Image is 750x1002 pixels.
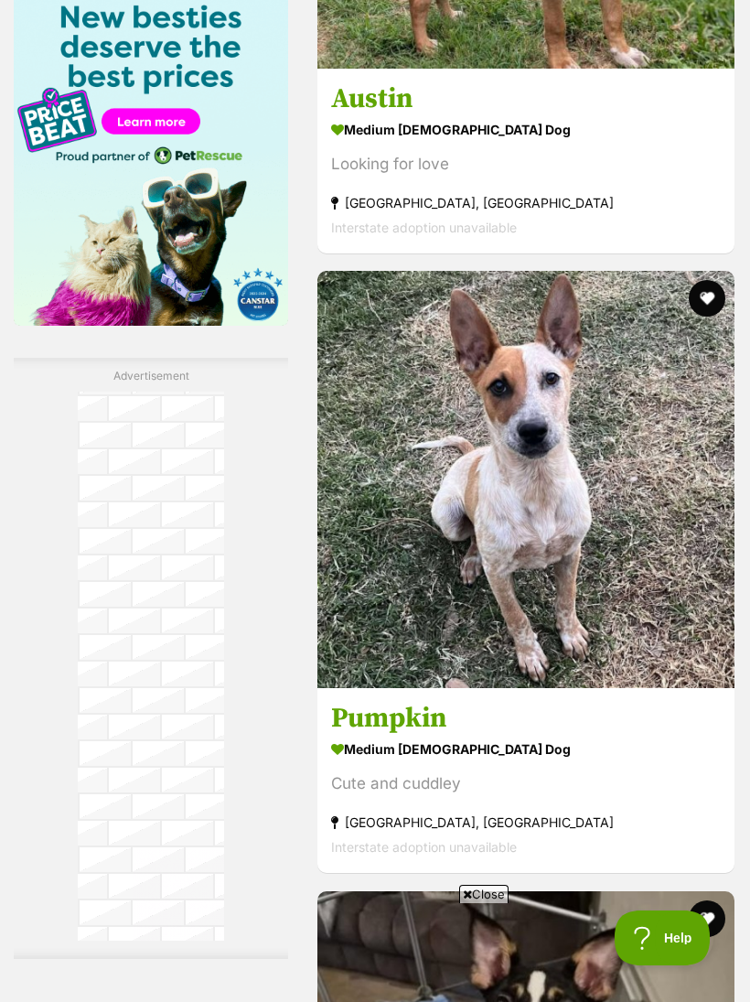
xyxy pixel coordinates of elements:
strong: medium [DEMOGRAPHIC_DATA] Dog [331,737,721,763]
iframe: Advertisement [42,910,708,993]
button: favourite [689,280,725,317]
iframe: Help Scout Beacon - Open [615,910,713,965]
a: Austin medium [DEMOGRAPHIC_DATA] Dog Looking for love [GEOGRAPHIC_DATA], [GEOGRAPHIC_DATA] Inters... [317,68,734,253]
div: Looking for love [331,152,721,177]
div: Cute and cuddley [331,772,721,797]
span: Interstate adoption unavailable [331,840,517,856]
span: Close [459,885,509,903]
span: Interstate adoption unavailable [331,220,517,235]
strong: medium [DEMOGRAPHIC_DATA] Dog [331,116,721,143]
strong: [GEOGRAPHIC_DATA], [GEOGRAPHIC_DATA] [331,190,721,215]
h3: Pumpkin [331,702,721,737]
img: Pumpkin - Australian Cattle Dog [317,271,734,688]
a: Pumpkin medium [DEMOGRAPHIC_DATA] Dog Cute and cuddley [GEOGRAPHIC_DATA], [GEOGRAPHIC_DATA] Inter... [317,688,734,874]
h3: Austin [331,81,721,116]
strong: [GEOGRAPHIC_DATA], [GEOGRAPHIC_DATA] [331,811,721,835]
button: favourite [689,900,725,937]
div: Advertisement [14,358,288,959]
iframe: Advertisement [78,392,224,941]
